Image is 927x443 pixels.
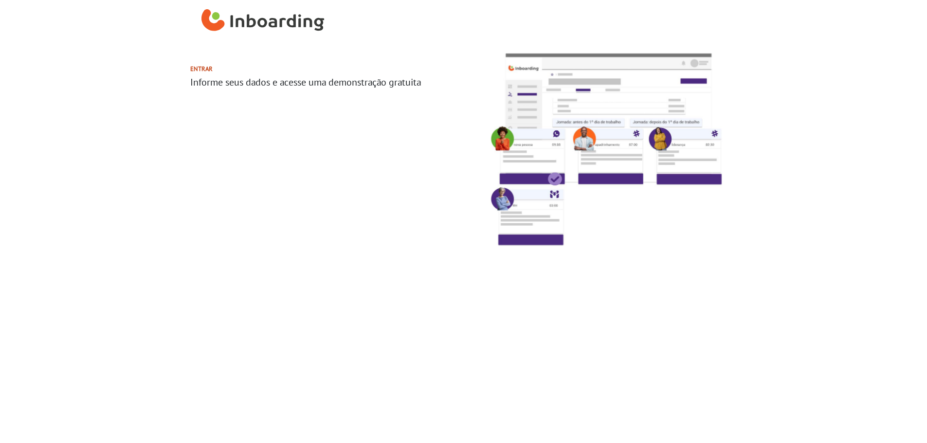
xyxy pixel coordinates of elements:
[190,76,460,88] h3: Informe seus dados e acesse uma demonstração gratuita
[190,65,460,72] h2: Entrar
[201,4,325,38] a: Inboarding Home Page
[201,6,325,35] img: Inboarding Home
[471,42,734,258] img: Imagem da solução da Inbaording monstrando a jornada como comunicações enviandos antes e depois d...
